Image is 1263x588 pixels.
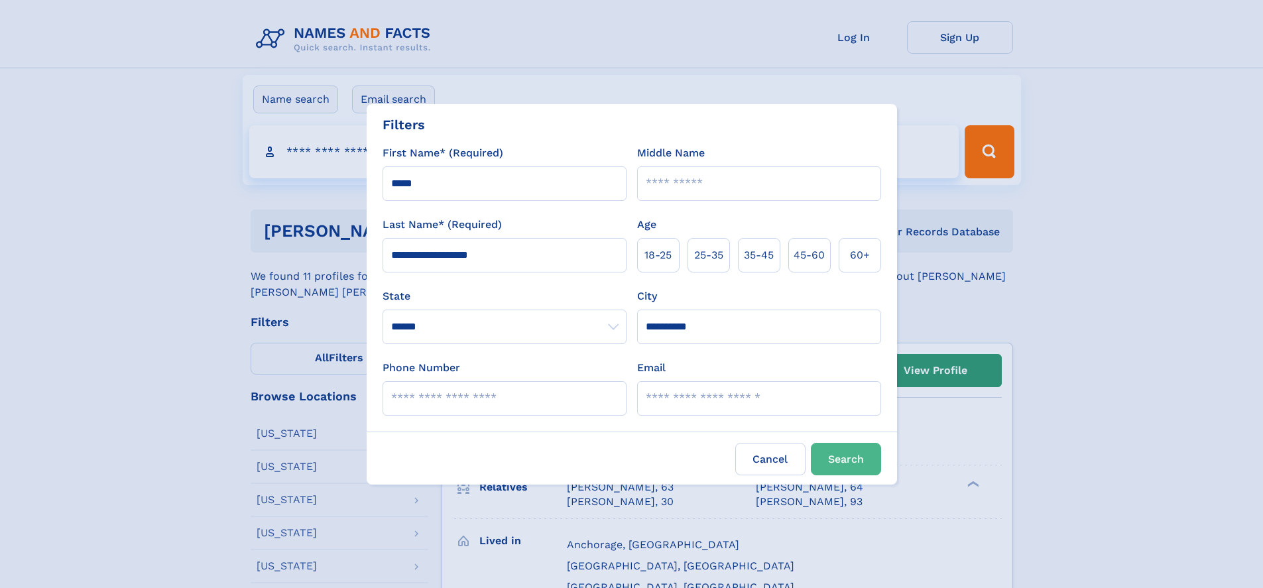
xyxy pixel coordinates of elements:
label: Age [637,217,656,233]
span: 60+ [850,247,870,263]
button: Search [811,443,881,475]
label: State [383,288,627,304]
label: First Name* (Required) [383,145,503,161]
label: City [637,288,657,304]
label: Email [637,360,666,376]
label: Last Name* (Required) [383,217,502,233]
label: Phone Number [383,360,460,376]
span: 35‑45 [744,247,774,263]
span: 45‑60 [794,247,825,263]
span: 25‑35 [694,247,723,263]
label: Cancel [735,443,806,475]
label: Middle Name [637,145,705,161]
span: 18‑25 [644,247,672,263]
div: Filters [383,115,425,135]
